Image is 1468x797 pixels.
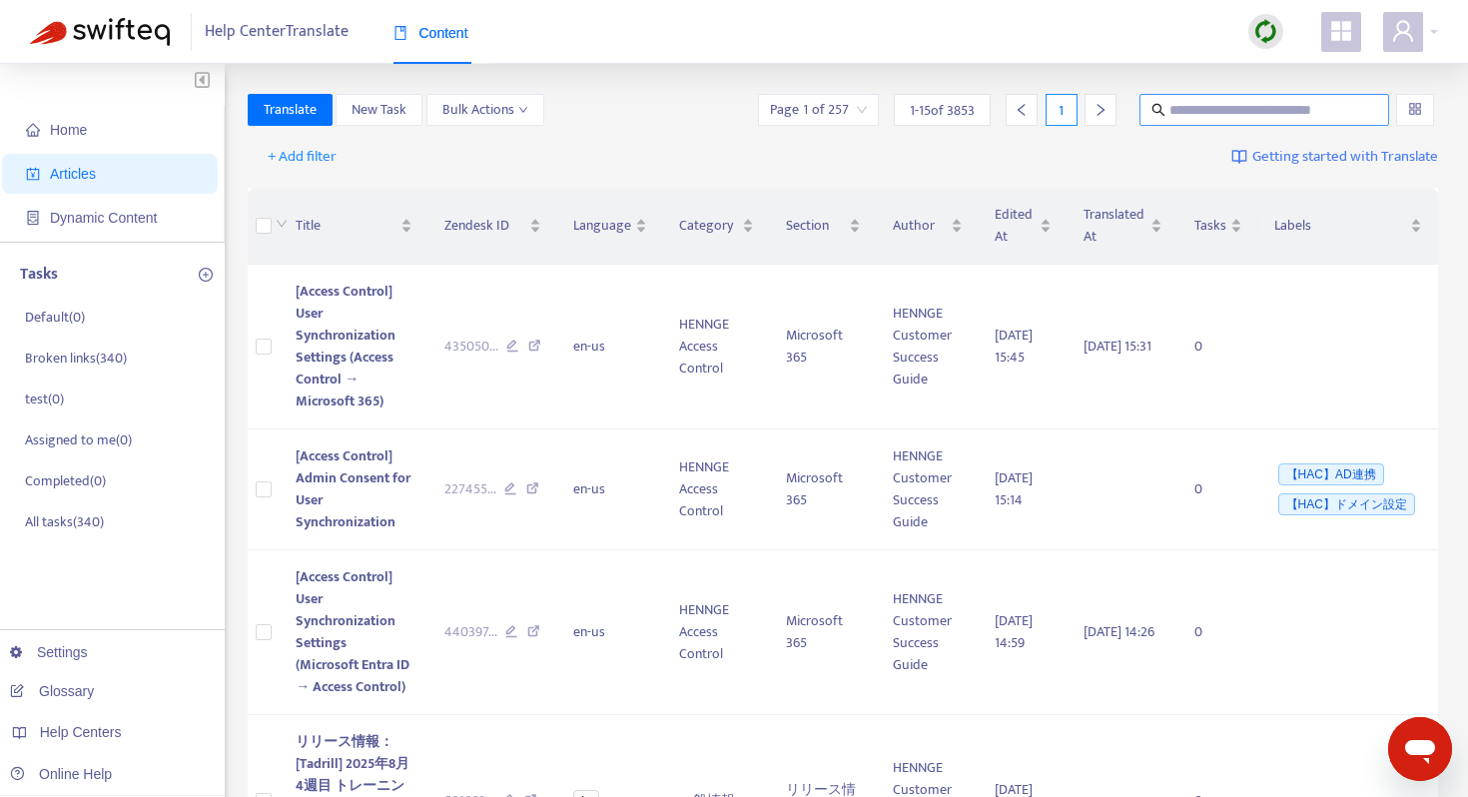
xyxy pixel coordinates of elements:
[26,167,40,181] span: account-book
[268,145,337,169] span: + Add filter
[280,188,427,265] th: Title
[679,215,737,237] span: Category
[995,204,1036,248] span: Edited At
[1258,188,1438,265] th: Labels
[296,565,409,698] span: [Access Control] User Synchronization Settings (Microsoft Entra ID → Access Control)
[1151,103,1165,117] span: search
[248,94,333,126] button: Translate
[557,188,663,265] th: Language
[1252,146,1438,169] span: Getting started with Translate
[444,336,498,358] span: 435050 ...
[557,429,663,550] td: en-us
[995,466,1033,511] span: [DATE] 15:14
[26,211,40,225] span: container
[995,609,1033,654] span: [DATE] 14:59
[1084,620,1154,643] span: [DATE] 14:26
[40,724,122,740] span: Help Centers
[1178,429,1258,550] td: 0
[663,429,769,550] td: HENNGE Access Control
[50,210,157,226] span: Dynamic Content
[1068,188,1178,265] th: Translated At
[877,550,979,715] td: HENNGE Customer Success Guide
[770,188,877,265] th: Section
[444,621,497,643] span: 440397 ...
[1178,550,1258,715] td: 0
[336,94,422,126] button: New Task
[1253,19,1278,44] img: sync.dc5367851b00ba804db3.png
[50,122,87,138] span: Home
[995,324,1033,369] span: [DATE] 15:45
[264,99,317,121] span: Translate
[426,94,544,126] button: Bulk Actionsdown
[25,307,85,328] p: Default ( 0 )
[1015,103,1029,117] span: left
[1046,94,1078,126] div: 1
[1084,335,1151,358] span: [DATE] 15:31
[1278,493,1415,515] span: 【HAC】ドメイン設定
[1194,215,1226,237] span: Tasks
[557,265,663,429] td: en-us
[30,18,170,46] img: Swifteq
[296,280,395,412] span: [Access Control] User Synchronization Settings (Access Control → Microsoft 365)
[50,166,96,182] span: Articles
[770,550,877,715] td: Microsoft 365
[573,215,631,237] span: Language
[663,188,769,265] th: Category
[25,511,104,532] p: All tasks ( 340 )
[1231,149,1247,165] img: image-link
[10,644,88,660] a: Settings
[1094,103,1107,117] span: right
[276,218,288,230] span: down
[770,265,877,429] td: Microsoft 365
[1388,717,1452,781] iframe: メッセージングウィンドウを開くボタン
[10,766,112,782] a: Online Help
[296,444,410,533] span: [Access Control] Admin Consent for User Synchronization
[25,348,127,369] p: Broken links ( 340 )
[442,99,528,121] span: Bulk Actions
[352,99,406,121] span: New Task
[393,25,468,41] span: Content
[1178,265,1258,429] td: 0
[770,429,877,550] td: Microsoft 365
[557,550,663,715] td: en-us
[893,215,947,237] span: Author
[1274,215,1406,237] span: Labels
[877,265,979,429] td: HENNGE Customer Success Guide
[444,215,526,237] span: Zendesk ID
[910,100,975,121] span: 1 - 15 of 3853
[20,263,58,287] p: Tasks
[877,429,979,550] td: HENNGE Customer Success Guide
[1084,204,1146,248] span: Translated At
[663,265,769,429] td: HENNGE Access Control
[1391,19,1415,43] span: user
[10,683,94,699] a: Glossary
[663,550,769,715] td: HENNGE Access Control
[444,478,496,500] span: 227455 ...
[296,215,395,237] span: Title
[1329,19,1353,43] span: appstore
[877,188,979,265] th: Author
[199,268,213,282] span: plus-circle
[1178,188,1258,265] th: Tasks
[1278,463,1384,485] span: 【HAC】AD連携
[518,105,528,115] span: down
[979,188,1068,265] th: Edited At
[25,470,106,491] p: Completed ( 0 )
[253,141,352,173] button: + Add filter
[393,26,407,40] span: book
[786,215,845,237] span: Section
[26,123,40,137] span: home
[428,188,558,265] th: Zendesk ID
[25,389,64,409] p: test ( 0 )
[25,429,132,450] p: Assigned to me ( 0 )
[1231,141,1438,173] a: Getting started with Translate
[205,13,349,51] span: Help Center Translate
